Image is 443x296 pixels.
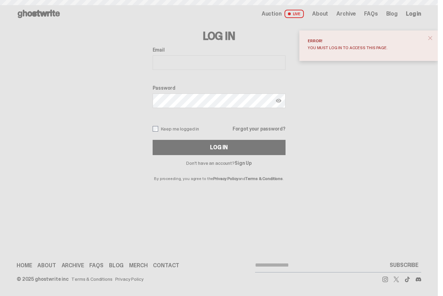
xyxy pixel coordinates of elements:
div: You must log in to access this page. [308,46,424,50]
a: Terms & Conditions [245,176,283,181]
a: Sign Up [235,160,252,166]
button: SUBSCRIBE [387,258,421,272]
a: Privacy Policy [115,277,144,281]
a: Archive [336,11,356,17]
a: About [312,11,328,17]
a: FAQs [89,263,103,268]
h3: Log In [153,30,286,42]
div: Error! [308,39,424,43]
a: Terms & Conditions [71,277,112,281]
a: Blog [109,263,124,268]
label: Keep me logged in [153,126,199,132]
div: Log In [210,145,227,150]
a: Blog [386,11,398,17]
label: Password [153,85,286,91]
img: Show password [276,98,281,104]
span: Auction [262,11,282,17]
a: Home [17,263,32,268]
a: About [37,263,56,268]
button: Log In [153,140,286,155]
a: Merch [129,263,147,268]
a: FAQs [364,11,378,17]
a: Archive [62,263,84,268]
a: Contact [153,263,179,268]
a: Auction LIVE [262,10,304,18]
p: By proceeding, you agree to the and . [153,165,286,181]
button: close [424,32,436,44]
input: Keep me logged in [153,126,158,132]
span: LIVE [284,10,304,18]
a: Privacy Policy [213,176,238,181]
label: Email [153,47,286,53]
a: Log in [406,11,421,17]
a: Forgot your password? [233,126,285,131]
div: © 2025 ghostwrite inc [17,277,69,281]
p: Don't have an account? [153,161,286,165]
